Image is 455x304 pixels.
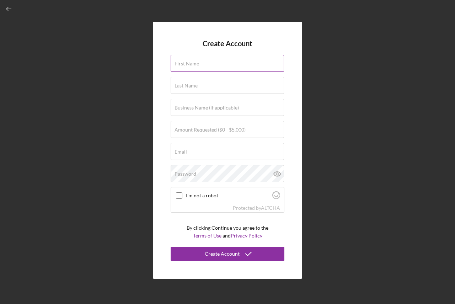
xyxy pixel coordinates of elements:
label: I'm not a robot [186,193,270,198]
a: Visit Altcha.org [272,194,280,200]
button: Create Account [171,247,284,261]
div: Protected by [233,205,280,211]
a: Terms of Use [193,233,221,239]
label: Last Name [175,83,198,89]
a: Visit Altcha.org [261,205,280,211]
p: By clicking Continue you agree to the and [187,224,268,240]
h4: Create Account [203,39,252,48]
label: Amount Requested ($0 - $5,000) [175,127,246,133]
a: Privacy Policy [231,233,262,239]
label: Email [175,149,187,155]
label: First Name [175,61,199,66]
label: Business Name (if applicable) [175,105,239,111]
label: Password [175,171,196,177]
div: Create Account [205,247,240,261]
